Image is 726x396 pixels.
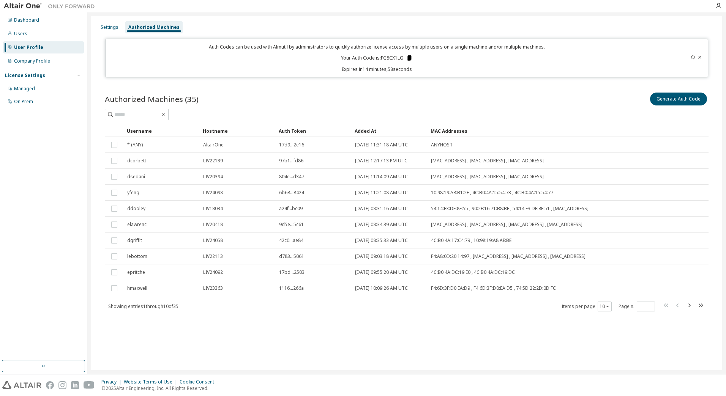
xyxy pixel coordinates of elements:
[105,94,199,104] span: Authorized Machines (35)
[127,158,146,164] span: dcorbett
[431,190,553,196] span: 10:98:19:A8:B1:2E , 4C:B0:4A:15:54:73 , 4C:B0:4A:15:54:77
[203,222,223,228] span: LIV20418
[127,269,145,275] span: epritche
[110,66,644,72] p: Expires in 14 minutes, 58 seconds
[14,58,50,64] div: Company Profile
[650,93,707,105] button: Generate Auth Code
[110,44,644,50] p: Auth Codes can be used with Almutil by administrators to quickly authorize license access by mult...
[431,125,631,137] div: MAC Addresses
[355,269,408,275] span: [DATE] 09:55:20 AM UTC
[355,206,408,212] span: [DATE] 08:31:16 AM UTC
[203,190,223,196] span: LIV24098
[431,253,586,259] span: F4:A8:0D:20:14:97 , [MAC_ADDRESS] , [MAC_ADDRESS] , [MAC_ADDRESS]
[127,253,147,259] span: lebottom
[203,253,223,259] span: LIV22113
[203,142,224,148] span: AltairOne
[5,72,45,79] div: License Settings
[355,237,408,244] span: [DATE] 08:35:33 AM UTC
[180,379,219,385] div: Cookie Consent
[127,142,143,148] span: * (ANY)
[431,222,582,228] span: [MAC_ADDRESS] , [MAC_ADDRESS] , [MAC_ADDRESS] , [MAC_ADDRESS]
[101,24,118,30] div: Settings
[101,385,219,391] p: © 2025 Altair Engineering, Inc. All Rights Reserved.
[128,24,180,30] div: Authorized Machines
[279,206,303,212] span: a24f...bc09
[14,86,35,92] div: Managed
[355,222,408,228] span: [DATE] 08:34:39 AM UTC
[279,222,304,228] span: 9d5e...5c61
[431,158,544,164] span: [MAC_ADDRESS] , [MAC_ADDRESS] , [MAC_ADDRESS]
[619,302,655,311] span: Page n.
[14,44,43,50] div: User Profile
[600,303,610,310] button: 10
[279,253,304,259] span: d783...5061
[279,158,303,164] span: 97b1...fd86
[355,125,425,137] div: Added At
[124,379,180,385] div: Website Terms of Use
[279,125,349,137] div: Auth Token
[355,158,407,164] span: [DATE] 12:17:13 PM UTC
[431,142,453,148] span: ANYHOST
[2,381,41,389] img: altair_logo.svg
[127,125,197,137] div: Username
[279,285,304,291] span: 1116...266a
[14,17,39,23] div: Dashboard
[355,174,408,180] span: [DATE] 11:14:09 AM UTC
[431,269,515,275] span: 4C:B0:4A:DC:19:E0 , 4C:B0:4A:DC:19:DC
[71,381,79,389] img: linkedin.svg
[431,285,556,291] span: F4:6D:3F:D0:EA:D9 , F4:6D:3F:D0:EA:D5 , 74:5D:22:2D:0D:FC
[127,222,147,228] span: elawrenc
[203,174,223,180] span: LIV20394
[127,190,139,196] span: yfeng
[279,190,304,196] span: 6b68...8424
[355,285,408,291] span: [DATE] 10:09:26 AM UTC
[203,285,223,291] span: LIV23363
[431,174,544,180] span: [MAC_ADDRESS] , [MAC_ADDRESS] , [MAC_ADDRESS]
[203,269,223,275] span: LIV24092
[355,253,408,259] span: [DATE] 09:03:18 AM UTC
[58,381,66,389] img: instagram.svg
[279,237,303,244] span: 42c0...ae84
[14,31,27,37] div: Users
[127,285,147,291] span: hmaxwell
[279,174,304,180] span: 804e...d347
[108,303,178,310] span: Showing entries 1 through 10 of 35
[101,379,124,385] div: Privacy
[127,206,145,212] span: ddooley
[341,55,413,61] p: Your Auth Code is: FG8CX1LQ
[4,2,99,10] img: Altair One
[355,142,408,148] span: [DATE] 11:31:18 AM UTC
[203,206,223,212] span: LIV18034
[127,174,145,180] span: dsedani
[84,381,95,389] img: youtube.svg
[431,206,589,212] span: 54:14:F3:DE:8E:55 , 90:2E:16:71:B8:BF , 54:14:F3:DE:8E:51 , [MAC_ADDRESS]
[279,269,305,275] span: 17bd...2503
[431,237,511,244] span: 4C:B0:4A:17:C4:79 , 10:98:19:A8:AE:BE
[279,142,304,148] span: 17d9...2e16
[203,125,273,137] div: Hostname
[203,158,223,164] span: LIV22139
[46,381,54,389] img: facebook.svg
[203,237,223,244] span: LIV24058
[355,190,408,196] span: [DATE] 11:21:08 AM UTC
[127,237,142,244] span: dgriffit
[562,302,612,311] span: Items per page
[14,99,33,105] div: On Prem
